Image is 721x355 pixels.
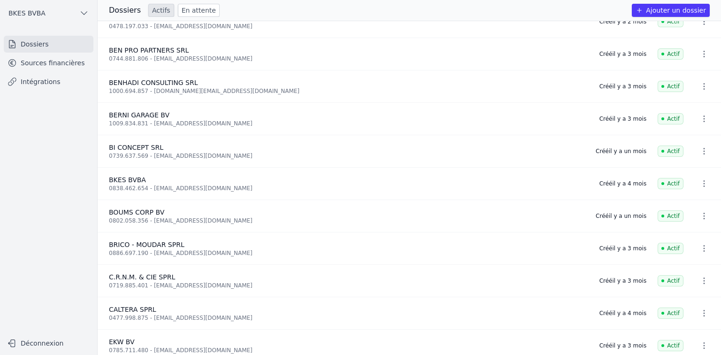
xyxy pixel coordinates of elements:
span: BKES BVBA [109,176,146,184]
div: Créé il y a 4 mois [599,180,646,187]
span: Actif [658,340,683,351]
span: CALTERA SPRL [109,306,156,313]
div: Créé il y a 2 mois [599,18,646,25]
div: 0838.462.654 - [EMAIL_ADDRESS][DOMAIN_NAME] [109,185,588,192]
h3: Dossiers [109,5,141,16]
div: 0478.197.033 - [EMAIL_ADDRESS][DOMAIN_NAME] [109,23,588,30]
span: BKES BVBA [8,8,46,18]
div: 0719.885.401 - [EMAIL_ADDRESS][DOMAIN_NAME] [109,282,588,289]
div: Créé il y a 3 mois [599,83,646,90]
span: Actif [658,146,683,157]
span: BOUMS CORP BV [109,208,164,216]
span: Actif [658,210,683,222]
div: Créé il y a 4 mois [599,309,646,317]
a: Dossiers [4,36,93,53]
span: Actif [658,275,683,286]
button: Ajouter un dossier [632,4,710,17]
div: Créé il y a 3 mois [599,277,646,285]
span: Actif [658,113,683,124]
div: Créé il y a 3 mois [599,342,646,349]
div: 0785.711.480 - [EMAIL_ADDRESS][DOMAIN_NAME] [109,347,588,354]
button: Déconnexion [4,336,93,351]
span: Actif [658,308,683,319]
span: BI CONCEPT SRL [109,144,163,151]
div: Créé il y a un mois [596,212,646,220]
span: BRICO - MOUDAR SPRL [109,241,184,248]
div: 1000.694.857 - [DOMAIN_NAME][EMAIL_ADDRESS][DOMAIN_NAME] [109,87,588,95]
div: Créé il y a un mois [596,147,646,155]
span: Actif [658,243,683,254]
span: BEN FAMILY SPRL [109,14,165,22]
div: 0477.998.875 - [EMAIL_ADDRESS][DOMAIN_NAME] [109,314,588,322]
div: 1009.834.831 - [EMAIL_ADDRESS][DOMAIN_NAME] [109,120,588,127]
div: 0802.058.356 - [EMAIL_ADDRESS][DOMAIN_NAME] [109,217,584,224]
a: En attente [178,4,220,17]
a: Actifs [148,4,174,17]
div: Créé il y a 3 mois [599,115,646,123]
span: Actif [658,16,683,27]
span: C.R.N.M. & CIE SPRL [109,273,175,281]
a: Sources financières [4,54,93,71]
span: Actif [658,48,683,60]
span: Actif [658,178,683,189]
span: BENHADI CONSULTING SRL [109,79,198,86]
div: Créé il y a 3 mois [599,50,646,58]
span: EKW BV [109,338,135,346]
span: Actif [658,81,683,92]
div: 0886.697.190 - [EMAIL_ADDRESS][DOMAIN_NAME] [109,249,588,257]
div: Créé il y a 3 mois [599,245,646,252]
div: 0744.881.806 - [EMAIL_ADDRESS][DOMAIN_NAME] [109,55,588,62]
a: Intégrations [4,73,93,90]
button: BKES BVBA [4,6,93,21]
span: BEN PRO PARTNERS SRL [109,46,189,54]
span: BERNI GARAGE BV [109,111,169,119]
div: 0739.637.569 - [EMAIL_ADDRESS][DOMAIN_NAME] [109,152,584,160]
